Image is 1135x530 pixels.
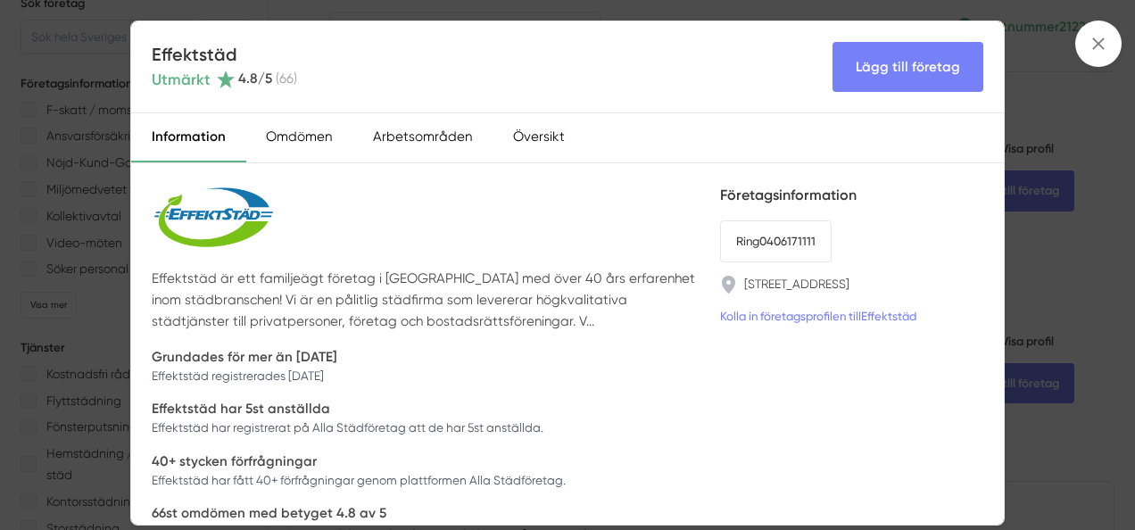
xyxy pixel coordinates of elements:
a: Ring0406171111 [720,220,832,262]
span: Utmärkt [152,68,211,92]
: Lägg till företag [833,42,983,92]
a: Kolla in företagsprofilen tillEffektstäd [720,307,916,326]
h5: Företagsinformation [720,184,984,207]
p: Grundades för mer än [DATE] [152,346,337,368]
h4: Effektstäd [152,43,297,68]
p: Effektstäd är ett familjeägt företag i [GEOGRAPHIC_DATA] med över 40 års erfarenhet inom städbran... [152,268,700,332]
p: 40+ stycken förfrågningar [152,451,566,472]
div: Arbetsområden [352,113,493,162]
div: Översikt [493,113,585,162]
div: Omdömen [246,113,353,162]
p: Effektstäd registrerades [DATE] [152,368,337,385]
span: 4.8 /5 [238,70,272,87]
p: 66st omdömen med betyget 4.8 av 5 [152,502,600,524]
p: Effektstäd har registrerat på Alla Städföretag att de har 5st anställda. [152,419,543,436]
a: [STREET_ADDRESS] [744,276,849,293]
p: Effektstäd har 5st anställda [152,398,543,419]
img: Effektstäd logotyp [152,184,277,254]
span: ( 66 ) [276,70,297,87]
p: Effektstäd har fått 40+ förfrågningar genom plattformen Alla Städföretag. [152,472,566,489]
div: Information [131,113,246,162]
